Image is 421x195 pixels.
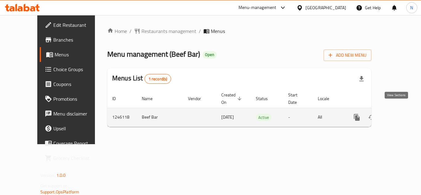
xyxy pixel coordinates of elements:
span: Promotions [53,95,103,103]
button: more [349,110,364,125]
div: Total records count [145,74,171,84]
span: Restaurants management [141,27,196,35]
span: Menus [211,27,225,35]
button: Change Status [364,110,379,125]
span: Active [256,114,272,121]
span: Grocery Checklist [53,154,103,162]
span: Status [256,95,276,102]
div: [GEOGRAPHIC_DATA] [305,4,346,11]
a: Restaurants management [134,27,196,35]
span: Get support on: [40,182,69,190]
td: Beef Bar [137,108,183,127]
a: Home [107,27,127,35]
span: Edit Restaurant [53,21,103,29]
a: Menu disclaimer [40,106,108,121]
span: Version: [40,171,55,179]
div: Export file [354,71,369,86]
span: Menu management ( Beef Bar ) [107,47,200,61]
div: Menu-management [239,4,276,11]
span: Choice Groups [53,66,103,73]
span: Locale [318,95,337,102]
span: Created On [221,91,243,106]
span: Name [142,95,161,102]
span: Start Date [288,91,305,106]
span: [DATE] [221,113,234,121]
td: 1246118 [107,108,137,127]
table: enhanced table [107,89,414,127]
a: Coverage Report [40,136,108,151]
li: / [129,27,132,35]
span: Add New Menu [329,51,366,59]
span: Coupons [53,80,103,88]
a: Choice Groups [40,62,108,77]
div: Open [202,51,217,59]
button: Add New Menu [324,50,371,61]
a: Coupons [40,77,108,91]
th: Actions [345,89,414,108]
td: All [313,108,345,127]
span: Menus [55,51,103,58]
span: Branches [53,36,103,43]
span: 1 record(s) [145,76,171,82]
a: Upsell [40,121,108,136]
h2: Menus List [112,74,171,84]
td: - [283,108,313,127]
li: / [199,27,201,35]
a: Menus [40,47,108,62]
a: Grocery Checklist [40,151,108,165]
span: N [410,4,413,11]
span: ID [112,95,124,102]
span: Menu disclaimer [53,110,103,117]
a: Promotions [40,91,108,106]
span: Open [202,52,217,57]
nav: breadcrumb [107,27,371,35]
a: Edit Restaurant [40,18,108,32]
span: Vendor [188,95,209,102]
a: Branches [40,32,108,47]
span: Upsell [53,125,103,132]
span: Coverage Report [53,140,103,147]
span: 1.0.0 [56,171,66,179]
